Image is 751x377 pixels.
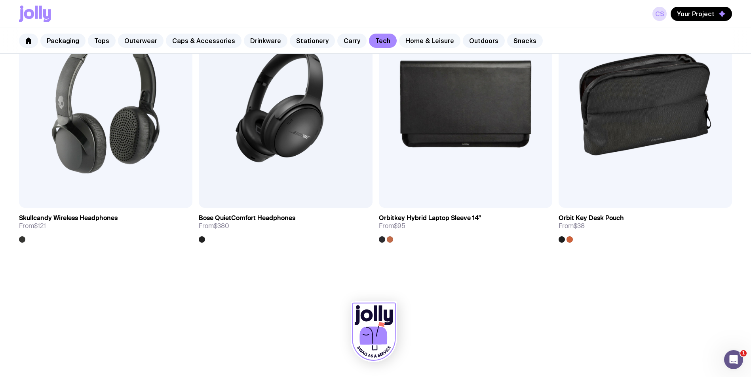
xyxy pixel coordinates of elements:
[677,10,715,18] span: Your Project
[559,222,585,230] span: From
[652,7,667,21] a: CS
[19,222,46,230] span: From
[118,34,164,48] a: Outerwear
[671,7,732,21] button: Your Project
[34,222,46,230] span: $121
[290,34,335,48] a: Stationery
[379,208,552,243] a: Orbitkey Hybrid Laptop Sleeve 14"From$95
[337,34,367,48] a: Carry
[394,222,405,230] span: $95
[214,222,229,230] span: $380
[199,214,295,222] h3: Bose QuietComfort Headphones
[88,34,116,48] a: Tops
[559,208,732,243] a: Orbit Key Desk PouchFrom$38
[507,34,543,48] a: Snacks
[19,208,192,243] a: Skullcandy Wireless HeadphonesFrom$121
[399,34,460,48] a: Home & Leisure
[574,222,585,230] span: $38
[724,350,743,369] iframe: Intercom live chat
[244,34,287,48] a: Drinkware
[463,34,505,48] a: Outdoors
[369,34,397,48] a: Tech
[199,222,229,230] span: From
[40,34,86,48] a: Packaging
[559,214,624,222] h3: Orbit Key Desk Pouch
[379,222,405,230] span: From
[740,350,747,356] span: 1
[199,208,372,243] a: Bose QuietComfort HeadphonesFrom$380
[19,214,118,222] h3: Skullcandy Wireless Headphones
[379,214,481,222] h3: Orbitkey Hybrid Laptop Sleeve 14"
[166,34,241,48] a: Caps & Accessories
